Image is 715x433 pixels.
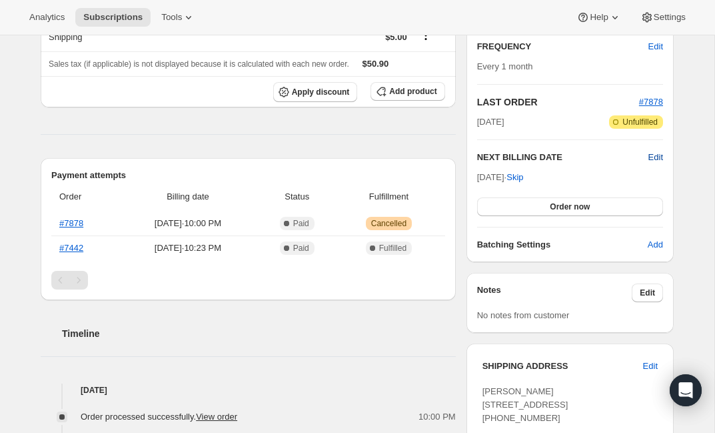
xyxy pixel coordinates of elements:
button: Subscriptions [75,8,151,27]
button: Analytics [21,8,73,27]
span: 10:00 PM [418,410,456,424]
span: Paid [293,218,309,229]
span: Sales tax (if applicable) is not displayed because it is calculated with each new order. [49,59,349,69]
a: View order [196,412,237,422]
h3: SHIPPING ADDRESS [482,360,643,373]
h2: LAST ORDER [477,95,639,109]
span: Analytics [29,12,65,23]
span: Edit [643,360,658,373]
span: Every 1 month [477,61,533,71]
a: #7442 [59,243,83,253]
button: #7878 [639,95,663,109]
span: $5.00 [385,32,407,42]
button: Help [568,8,629,27]
span: Apply discount [292,87,350,97]
span: [DATE] [477,115,504,129]
button: Add product [370,82,444,101]
span: [DATE] · [477,172,524,182]
button: Edit [640,36,671,57]
span: [PERSON_NAME] [STREET_ADDRESS] [PHONE_NUMBER] [482,386,568,423]
span: Subscriptions [83,12,143,23]
h2: Payment attempts [51,169,445,182]
nav: Pagination [51,271,445,290]
button: Apply discount [273,82,358,102]
h2: Timeline [62,327,456,340]
a: #7878 [59,218,83,228]
span: Add [648,238,663,252]
span: Billing date [123,190,254,203]
span: No notes from customer [477,310,570,320]
span: Edit [648,40,663,53]
span: Status [261,190,333,203]
button: Order now [477,197,663,216]
a: #7878 [639,97,663,107]
button: Edit [648,151,663,164]
button: Shipping actions [415,28,436,43]
span: Edit [640,288,655,298]
h3: Notes [477,284,632,302]
span: $50.90 [362,59,389,69]
th: Order [51,182,119,211]
div: Open Intercom Messenger [670,374,702,406]
span: Order now [550,201,590,212]
span: Help [590,12,608,23]
span: Tools [161,12,182,23]
span: Fulfillment [341,190,436,203]
th: Shipping [41,22,228,51]
button: Edit [635,356,666,377]
span: Fulfilled [379,243,406,254]
h6: Batching Settings [477,238,648,252]
span: Unfulfilled [622,117,658,127]
button: Tools [153,8,203,27]
button: Add [640,234,671,256]
span: Settings [654,12,686,23]
span: Order processed successfully. [81,412,237,422]
h2: NEXT BILLING DATE [477,151,648,164]
button: Edit [632,284,663,302]
button: Settings [632,8,694,27]
button: Skip [498,167,531,188]
h2: FREQUENCY [477,40,648,53]
span: [DATE] · 10:23 PM [123,242,254,255]
span: [DATE] · 10:00 PM [123,217,254,230]
span: Cancelled [371,218,406,229]
h4: [DATE] [41,384,456,397]
span: Paid [293,243,309,254]
span: Add product [389,86,436,97]
span: Skip [506,171,523,184]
